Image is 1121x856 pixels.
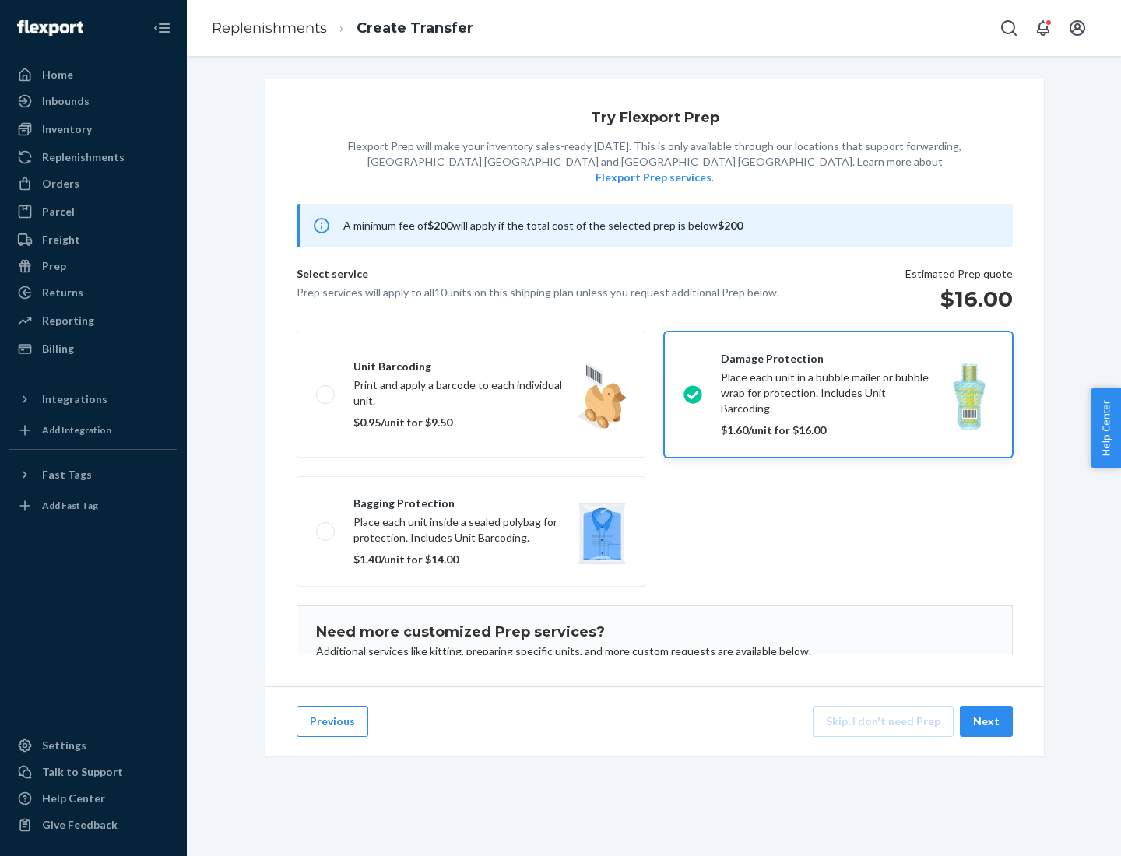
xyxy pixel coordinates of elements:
a: Inbounds [9,89,177,114]
div: Integrations [42,391,107,407]
h1: $16.00 [905,285,1013,313]
img: Flexport logo [17,20,83,36]
a: Orders [9,171,177,196]
p: Select service [297,266,779,285]
a: Freight [9,227,177,252]
div: Orders [42,176,79,191]
button: Open notifications [1028,12,1059,44]
div: Give Feedback [42,817,118,833]
button: Previous [297,706,368,737]
div: Reporting [42,313,94,328]
button: Open account menu [1062,12,1093,44]
div: Inbounds [42,93,90,109]
h1: Need more customized Prep services? [316,625,993,640]
a: Returns [9,280,177,305]
div: Talk to Support [42,764,123,780]
a: Prep [9,254,177,279]
b: $200 [718,219,743,232]
ol: breadcrumbs [199,5,486,51]
button: Next [960,706,1013,737]
button: Open Search Box [993,12,1024,44]
a: Inventory [9,117,177,142]
div: Returns [42,285,83,300]
a: Billing [9,336,177,361]
a: Reporting [9,308,177,333]
button: Give Feedback [9,812,177,837]
a: Talk to Support [9,760,177,784]
a: Settings [9,733,177,758]
div: Inventory [42,121,92,137]
div: Add Fast Tag [42,499,98,512]
a: Home [9,62,177,87]
div: Settings [42,738,86,753]
div: Help Center [42,791,105,806]
button: Integrations [9,387,177,412]
div: Replenishments [42,149,125,165]
p: Prep services will apply to all 10 units on this shipping plan unless you request additional Prep... [297,285,779,300]
a: Replenishments [212,19,327,37]
b: $200 [427,219,452,232]
button: Skip, I don't need Prep [813,706,954,737]
button: Flexport Prep services [596,170,712,185]
p: Flexport Prep will make your inventory sales-ready [DATE]. This is only available through our loc... [348,139,961,185]
div: Parcel [42,204,75,219]
div: Billing [42,341,74,356]
button: Fast Tags [9,462,177,487]
button: Close Navigation [146,12,177,44]
a: Replenishments [9,145,177,170]
p: Estimated Prep quote [905,266,1013,282]
div: Prep [42,258,66,274]
div: Freight [42,232,80,247]
div: Fast Tags [42,467,92,482]
a: Add Fast Tag [9,493,177,518]
h1: Try Flexport Prep [591,111,719,126]
div: Home [42,67,73,82]
button: Help Center [1091,388,1121,468]
a: Add Integration [9,418,177,443]
a: Create Transfer [357,19,473,37]
div: Add Integration [42,423,111,437]
p: Additional services like kitting, preparing specific units, and more custom requests are availabl... [316,644,993,659]
span: A minimum fee of will apply if the total cost of the selected prep is below [343,219,743,232]
a: Parcel [9,199,177,224]
a: Help Center [9,786,177,811]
